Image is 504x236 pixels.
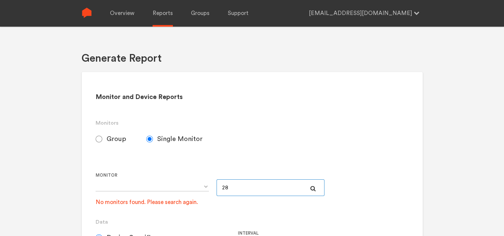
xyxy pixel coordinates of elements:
h3: Data [96,218,408,226]
h2: Monitor and Device Reports [96,93,408,101]
img: Sense Logo [82,8,92,18]
input: Group [96,136,102,142]
span: Group [107,135,126,143]
span: Single Monitor [157,135,203,143]
input: Please search by Serial Number [217,179,325,196]
input: Single Monitor [146,136,153,142]
label: Monitor [96,171,211,179]
label: For large monitor counts [217,171,319,179]
h1: Generate Report [82,52,162,65]
h3: Monitors [96,119,408,127]
div: No monitors found. Please search again. [96,198,198,206]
